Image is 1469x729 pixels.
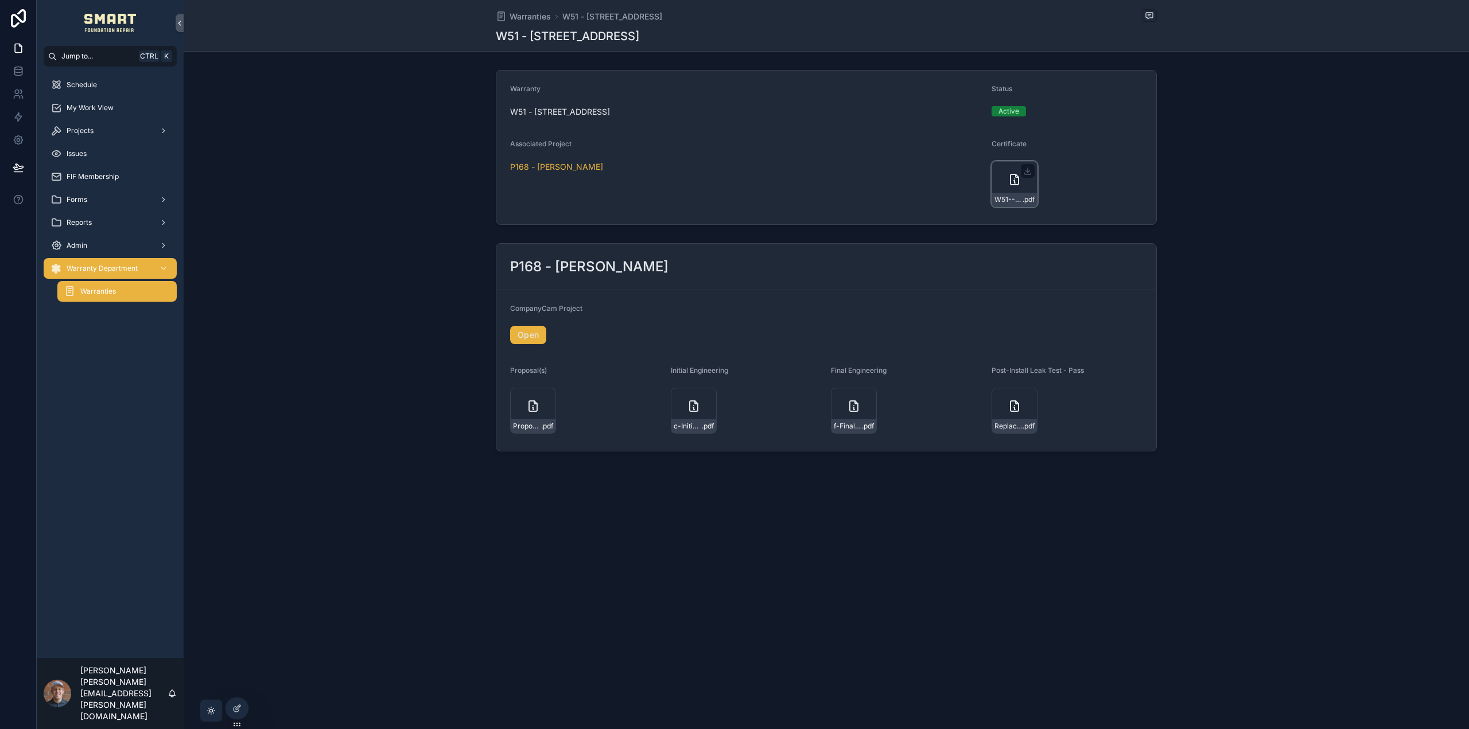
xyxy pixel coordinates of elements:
[834,422,862,431] span: f-Final-Report-1365-Lone-Star-Rd-07.16.25
[674,422,702,431] span: c-Initial-Report-1365-Lone-Star-Rd-06.23.25
[862,422,874,431] span: .pdf
[67,241,87,250] span: Admin
[513,422,541,431] span: Proposal-for-[PERSON_NAME]---1365-LONE-STAR-RD-CELINA---[[DATE]]---recA1G7D121xba8FN
[37,67,184,317] div: scrollable content
[44,75,177,95] a: Schedule
[44,212,177,233] a: Reports
[67,195,87,204] span: Forms
[510,139,572,148] span: Associated Project
[496,11,551,22] a: Warranties
[1023,422,1035,431] span: .pdf
[61,52,134,61] span: Jump to...
[44,98,177,118] a: My Work View
[510,84,541,93] span: Warranty
[44,120,177,141] a: Projects
[67,172,119,181] span: FIF Membership
[992,84,1012,93] span: Status
[510,258,669,276] h2: P168 - [PERSON_NAME]
[67,80,97,89] span: Schedule
[994,422,1023,431] span: Replaced-Sewer-line-and-passed-Hydrostatic-test
[67,126,94,135] span: Projects
[80,665,168,722] p: [PERSON_NAME] [PERSON_NAME][EMAIL_ADDRESS][PERSON_NAME][DOMAIN_NAME]
[562,11,662,22] a: W51 - [STREET_ADDRESS]
[67,103,114,112] span: My Work View
[44,235,177,256] a: Admin
[702,422,714,431] span: .pdf
[510,11,551,22] span: Warranties
[671,366,728,375] span: Initial Engineering
[80,287,116,296] span: Warranties
[541,422,553,431] span: .pdf
[1023,195,1035,204] span: .pdf
[44,46,177,67] button: Jump to...CtrlK
[84,14,137,32] img: App logo
[510,366,547,375] span: Proposal(s)
[44,143,177,164] a: Issues
[992,139,1027,148] span: Certificate
[510,161,603,173] a: P168 - [PERSON_NAME]
[510,106,982,118] span: W51 - [STREET_ADDRESS]
[67,149,87,158] span: Issues
[162,52,171,61] span: K
[496,28,639,44] h1: W51 - [STREET_ADDRESS]
[139,50,160,62] span: Ctrl
[831,366,887,375] span: Final Engineering
[67,218,92,227] span: Reports
[44,258,177,279] a: Warranty Department
[992,366,1084,375] span: Post-Install Leak Test - Pass
[44,166,177,187] a: FIF Membership
[998,106,1019,116] div: Active
[44,189,177,210] a: Forms
[510,326,546,344] a: Open
[510,304,582,313] span: CompanyCam Project
[994,195,1023,204] span: W51---1365-Lone-Star-Rd,-[GEOGRAPHIC_DATA],-[GEOGRAPHIC_DATA]-75009
[57,281,177,302] a: Warranties
[67,264,138,273] span: Warranty Department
